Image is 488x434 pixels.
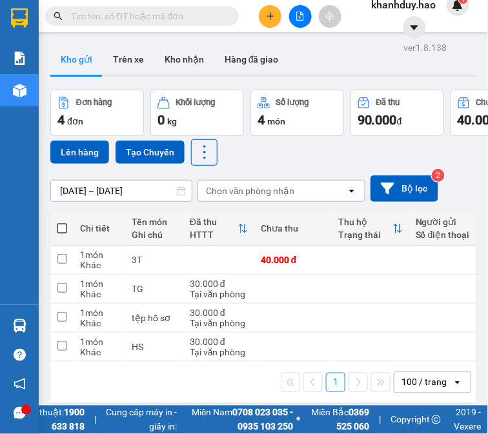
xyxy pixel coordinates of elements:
div: Khác [80,289,119,299]
svg: open [452,377,463,388]
div: Ghi chú [132,230,177,240]
span: | [379,413,381,427]
div: Khối lượng [176,98,216,107]
div: Chi tiết [80,223,119,233]
span: copyright [432,415,441,424]
div: Tên món [132,217,177,227]
span: 4 [57,112,65,128]
div: HS [132,342,177,352]
span: message [14,407,26,419]
div: Số điện thoại [416,230,474,240]
span: Miền Bắc [303,406,369,434]
button: Trên xe [103,44,154,75]
button: Khối lượng0kg [150,90,244,136]
strong: 1900 633 818 [52,408,85,432]
button: Kho nhận [154,44,214,75]
div: Thu hộ [338,217,392,227]
button: Đơn hàng4đơn [50,90,144,136]
sup: 2 [432,169,445,182]
svg: open [347,186,357,196]
div: 3T [132,255,177,265]
span: | [94,413,96,427]
strong: 0369 525 060 [336,408,369,432]
div: Tại văn phòng [190,347,248,357]
div: Đơn hàng [76,98,112,107]
div: 100 / trang [402,376,447,389]
div: 1 món [80,308,119,318]
button: Lên hàng [50,141,109,164]
input: Select a date range. [51,181,192,201]
div: Chọn văn phòng nhận [206,184,295,197]
div: 30.000 đ [190,308,248,318]
img: warehouse-icon [13,319,26,333]
button: Số lượng4món [250,90,344,136]
button: Hàng đã giao [214,44,289,75]
button: aim [319,5,341,28]
span: aim [325,12,334,21]
div: ver 1.8.138 [404,41,447,55]
span: plus [266,12,275,21]
span: caret-down [409,22,420,34]
button: caret-down [403,16,426,39]
div: Đã thu [376,98,400,107]
div: Khác [80,260,119,270]
img: logo-vxr [11,8,28,28]
span: 4 [258,112,265,128]
th: Toggle SortBy [332,212,409,246]
span: 90.000 [358,112,397,128]
span: notification [14,378,26,390]
span: question-circle [14,349,26,361]
button: Bộ lọc [371,175,438,202]
span: món [267,116,285,126]
div: Tại văn phòng [190,289,248,299]
button: plus [259,5,281,28]
button: Tạo Chuyến [116,141,185,164]
th: Toggle SortBy [183,212,254,246]
div: Đã thu [190,217,238,227]
span: search [54,12,63,21]
span: 0 [158,112,165,128]
div: tệp hồ sơ [132,313,177,323]
div: 1 món [80,279,119,289]
div: Số lượng [276,98,309,107]
div: 1 món [80,250,119,260]
div: Người gửi [416,217,474,227]
span: đơn [67,116,83,126]
strong: 0708 023 035 - 0935 103 250 [232,408,293,432]
span: Miền Nam [180,406,293,434]
input: Tìm tên, số ĐT hoặc mã đơn [71,9,223,23]
div: 30.000 đ [190,337,248,347]
button: Kho gửi [50,44,103,75]
button: file-add [289,5,312,28]
div: 30.000 đ [190,279,248,289]
span: đ [397,116,402,126]
div: HTTT [190,230,238,240]
div: Khác [80,318,119,328]
span: ⚪️ [296,417,300,422]
button: Đã thu90.000đ [351,90,444,136]
span: Cung cấp máy in - giấy in: [106,406,178,434]
div: Tại văn phòng [190,318,248,328]
div: Chưa thu [261,223,325,233]
div: 1 món [80,337,119,347]
span: kg [167,116,177,126]
span: file-add [296,12,305,21]
img: warehouse-icon [13,84,26,97]
div: 40.000 đ [261,255,325,265]
img: solution-icon [13,52,26,65]
button: 1 [326,373,345,392]
div: TG [132,284,177,294]
div: Trạng thái [338,230,392,240]
div: Khác [80,347,119,357]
